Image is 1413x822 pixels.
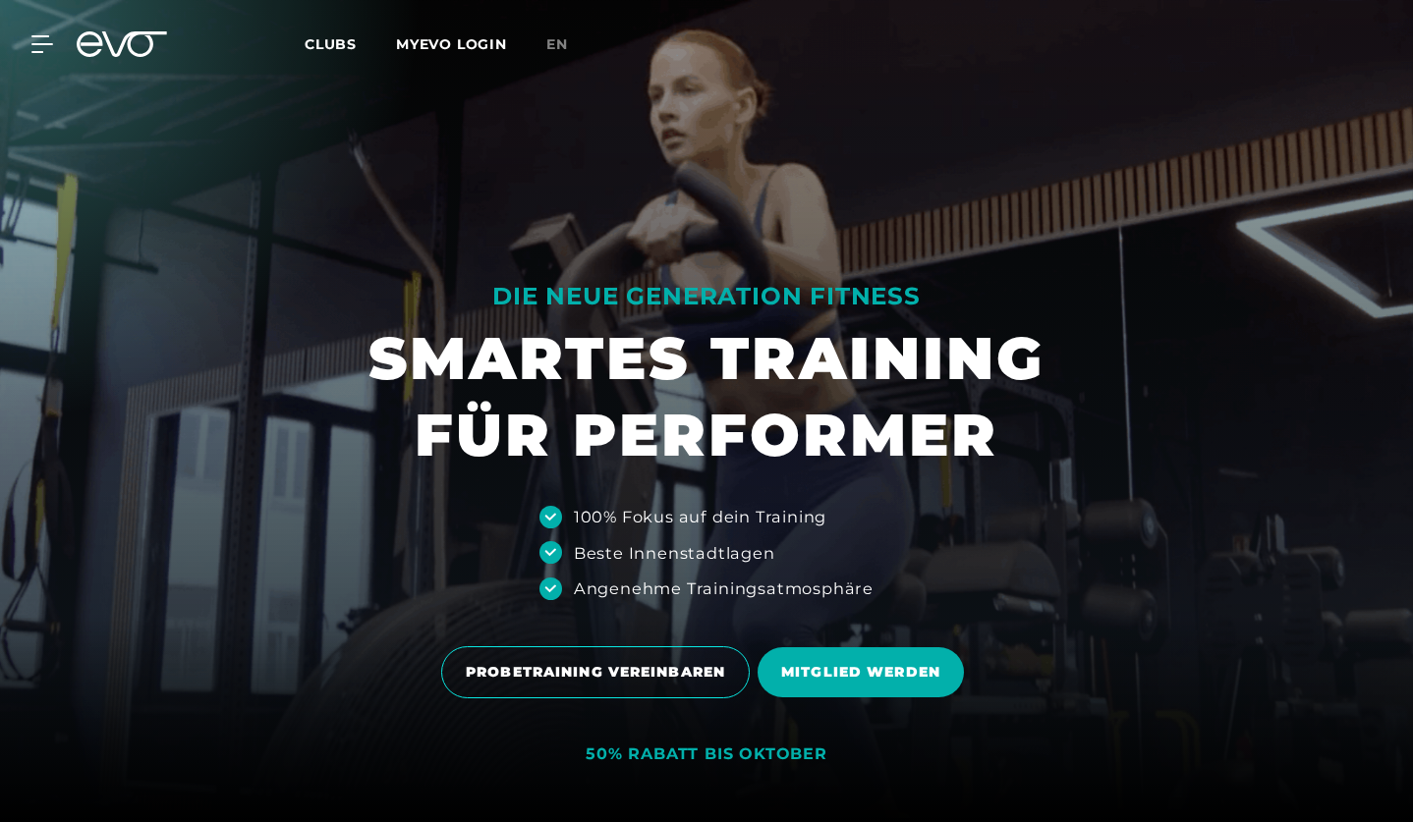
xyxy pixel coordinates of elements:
div: 50% RABATT BIS OKTOBER [586,744,827,765]
a: MITGLIED WERDEN [758,632,972,712]
a: en [546,33,592,56]
div: Beste Innenstadtlagen [574,541,775,565]
div: DIE NEUE GENERATION FITNESS [368,281,1045,312]
a: MYEVO LOGIN [396,35,507,53]
span: Clubs [305,35,357,53]
a: Clubs [305,34,396,53]
span: PROBETRAINING VEREINBAREN [466,662,725,683]
span: en [546,35,568,53]
div: 100% Fokus auf dein Training [574,505,826,528]
a: PROBETRAINING VEREINBAREN [441,631,758,713]
h1: SMARTES TRAINING FÜR PERFORMER [368,320,1045,473]
div: Angenehme Trainingsatmosphäre [574,576,874,600]
span: MITGLIED WERDEN [781,662,940,683]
